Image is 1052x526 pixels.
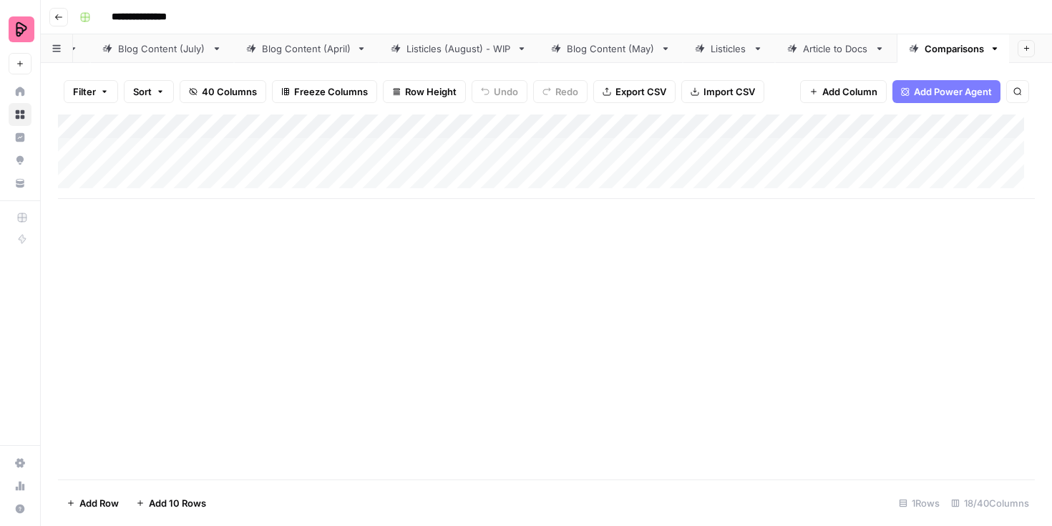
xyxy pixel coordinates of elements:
a: Blog Content (April) [234,34,379,63]
a: Opportunities [9,149,31,172]
div: 18/40 Columns [945,492,1035,515]
span: Add Column [822,84,877,99]
span: Add 10 Rows [149,496,206,510]
div: Blog Content (April) [262,42,351,56]
div: 1 Rows [893,492,945,515]
div: Article to Docs [803,42,869,56]
span: Add Row [79,496,119,510]
button: Import CSV [681,80,764,103]
button: Undo [472,80,527,103]
span: Undo [494,84,518,99]
button: 40 Columns [180,80,266,103]
a: Home [9,80,31,103]
button: Add 10 Rows [127,492,215,515]
button: Redo [533,80,588,103]
button: Add Column [800,80,887,103]
button: Freeze Columns [272,80,377,103]
button: Export CSV [593,80,676,103]
a: Article to Docs [775,34,897,63]
div: Blog Content (July) [118,42,206,56]
div: Listicles (August) - WIP [406,42,511,56]
a: Your Data [9,172,31,195]
a: Comparisons [897,34,1012,63]
button: Row Height [383,80,466,103]
a: Listicles [683,34,775,63]
img: Preply Logo [9,16,34,42]
span: Sort [133,84,152,99]
button: Sort [124,80,174,103]
a: Insights [9,126,31,149]
div: Blog Content (May) [567,42,655,56]
span: 40 Columns [202,84,257,99]
button: Add Row [58,492,127,515]
a: Blog Content (May) [539,34,683,63]
div: Listicles [711,42,747,56]
div: Comparisons [925,42,984,56]
span: Redo [555,84,578,99]
span: Import CSV [703,84,755,99]
a: Usage [9,474,31,497]
a: Settings [9,452,31,474]
a: Listicles (August) - WIP [379,34,539,63]
span: Add Power Agent [914,84,992,99]
span: Row Height [405,84,457,99]
button: Help + Support [9,497,31,520]
button: Add Power Agent [892,80,1000,103]
a: Browse [9,103,31,126]
span: Freeze Columns [294,84,368,99]
button: Workspace: Preply [9,11,31,47]
span: Filter [73,84,96,99]
span: Export CSV [615,84,666,99]
button: Filter [64,80,118,103]
a: Blog Content (July) [90,34,234,63]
